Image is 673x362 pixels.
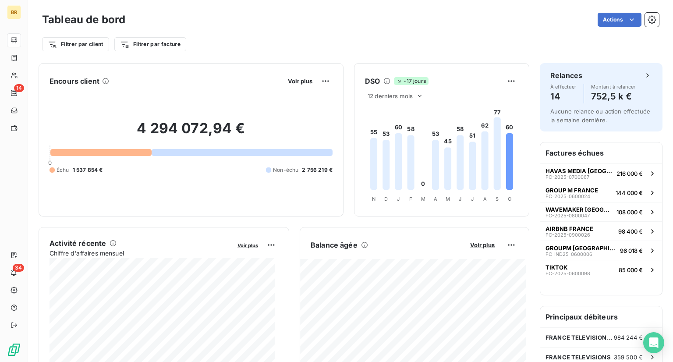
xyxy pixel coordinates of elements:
[42,12,125,28] h3: Tableau de bord
[7,5,21,19] div: BR
[540,163,662,183] button: HAVAS MEDIA [GEOGRAPHIC_DATA]FC-2025-0700067216 000 €
[545,264,567,271] span: TIKTOK
[616,170,643,177] span: 216 000 €
[545,354,611,361] span: FRANCE TELEVISIONS
[540,306,662,327] h6: Principaux débiteurs
[50,76,99,86] h6: Encours client
[550,89,577,103] h4: 14
[394,77,428,85] span: -17 jours
[540,241,662,260] button: GROUPM [GEOGRAPHIC_DATA]FC-IND25-060000696 018 €
[302,166,333,174] span: 2 756 219 €
[545,225,593,232] span: AIRBNB FRANCE
[372,196,375,202] tspan: N
[14,84,24,92] span: 14
[397,196,400,202] tspan: J
[616,209,643,216] span: 108 000 €
[368,92,413,99] span: 12 derniers mois
[540,142,662,163] h6: Factures échues
[57,166,69,174] span: Échu
[434,196,437,202] tspan: A
[591,89,636,103] h4: 752,5 k €
[550,70,582,81] h6: Relances
[540,221,662,241] button: AIRBNB FRANCEFC-2025-090002698 400 €
[471,196,474,202] tspan: J
[365,76,380,86] h6: DSO
[598,13,641,27] button: Actions
[285,77,315,85] button: Voir plus
[42,37,109,51] button: Filtrer par client
[468,241,497,249] button: Voir plus
[550,108,650,124] span: Aucune relance ou action effectuée la semaine dernière.
[50,248,231,258] span: Chiffre d'affaires mensuel
[591,84,636,89] span: Montant à relancer
[237,242,258,248] span: Voir plus
[470,241,495,248] span: Voir plus
[446,196,450,202] tspan: M
[643,332,664,353] div: Open Intercom Messenger
[50,120,333,146] h2: 4 294 072,94 €
[311,240,358,250] h6: Balance âgée
[114,37,186,51] button: Filtrer par facture
[496,196,499,202] tspan: S
[508,196,511,202] tspan: O
[273,166,298,174] span: Non-échu
[545,252,592,257] span: FC-IND25-0600006
[614,354,643,361] span: 359 500 €
[235,241,261,249] button: Voir plus
[545,271,590,276] span: FC-2025-0600098
[73,166,103,174] span: 1 537 854 €
[545,334,614,341] span: FRANCE TELEVISION PUBLICITE
[545,206,613,213] span: WAVEMAKER [GEOGRAPHIC_DATA]
[619,266,643,273] span: 85 000 €
[483,196,487,202] tspan: A
[545,187,598,194] span: GROUP M FRANCE
[540,202,662,221] button: WAVEMAKER [GEOGRAPHIC_DATA]FC-2025-0800047108 000 €
[421,196,425,202] tspan: M
[545,213,590,218] span: FC-2025-0800047
[540,260,662,279] button: TIKTOKFC-2025-060009885 000 €
[540,183,662,202] button: GROUP M FRANCEFC-2025-0600024144 000 €
[620,247,643,254] span: 96 018 €
[618,228,643,235] span: 98 400 €
[545,167,613,174] span: HAVAS MEDIA [GEOGRAPHIC_DATA]
[288,78,312,85] span: Voir plus
[459,196,461,202] tspan: J
[545,232,590,238] span: FC-2025-0900026
[48,159,52,166] span: 0
[7,343,21,357] img: Logo LeanPay
[409,196,412,202] tspan: F
[384,196,388,202] tspan: D
[550,84,577,89] span: À effectuer
[50,238,106,248] h6: Activité récente
[616,189,643,196] span: 144 000 €
[545,245,616,252] span: GROUPM [GEOGRAPHIC_DATA]
[13,264,24,272] span: 34
[545,174,589,180] span: FC-2025-0700067
[614,334,643,341] span: 984 244 €
[545,194,590,199] span: FC-2025-0600024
